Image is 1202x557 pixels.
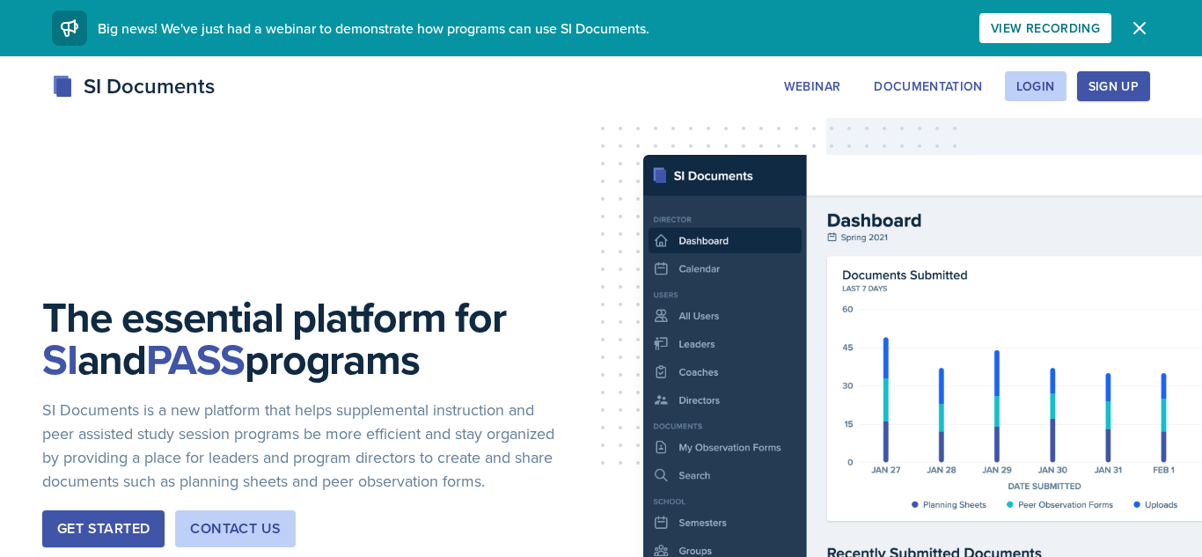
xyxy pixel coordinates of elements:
[52,70,215,102] div: SI Documents
[784,79,840,93] div: Webinar
[773,71,852,101] button: Webinar
[190,518,281,539] div: Contact Us
[991,21,1100,35] div: View Recording
[1088,79,1139,93] div: Sign Up
[98,18,649,38] span: Big news! We've just had a webinar to demonstrate how programs can use SI Documents.
[1077,71,1150,101] button: Sign Up
[1016,79,1055,93] div: Login
[862,71,994,101] button: Documentation
[979,13,1111,43] button: View Recording
[42,510,165,547] button: Get Started
[175,510,296,547] button: Contact Us
[1005,71,1066,101] button: Login
[874,79,983,93] div: Documentation
[57,518,150,539] div: Get Started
